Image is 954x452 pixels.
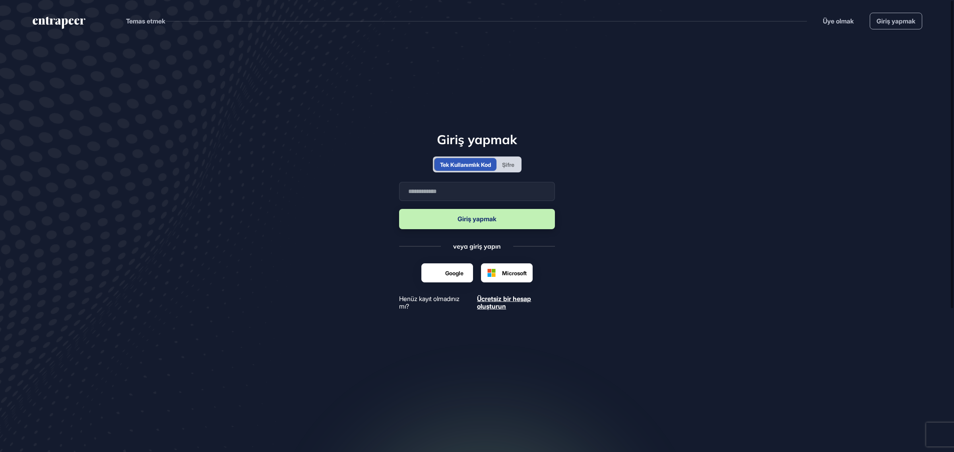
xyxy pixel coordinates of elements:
[437,131,517,147] font: Giriş yapmak
[823,16,854,26] a: Üye olmak
[502,161,514,168] font: Şifre
[126,16,165,26] button: Temas etmek
[458,215,496,223] font: Giriş yapmak
[477,295,531,310] font: Ücretsiz bir hesap oluşturun
[870,13,922,29] a: Giriş yapmak
[453,242,501,250] font: veya giriş yapın
[126,17,165,25] font: Temas etmek
[399,295,460,310] font: Henüz kayıt olmadınız mı?
[399,209,555,229] button: Giriş yapmak
[502,270,527,276] font: Microsoft
[32,17,86,32] a: entrapeer-logo
[823,17,854,25] font: Üye olmak
[876,17,915,25] font: Giriş yapmak
[477,295,555,310] a: Ücretsiz bir hesap oluşturun
[440,161,491,168] font: Tek Kullanımlık Kod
